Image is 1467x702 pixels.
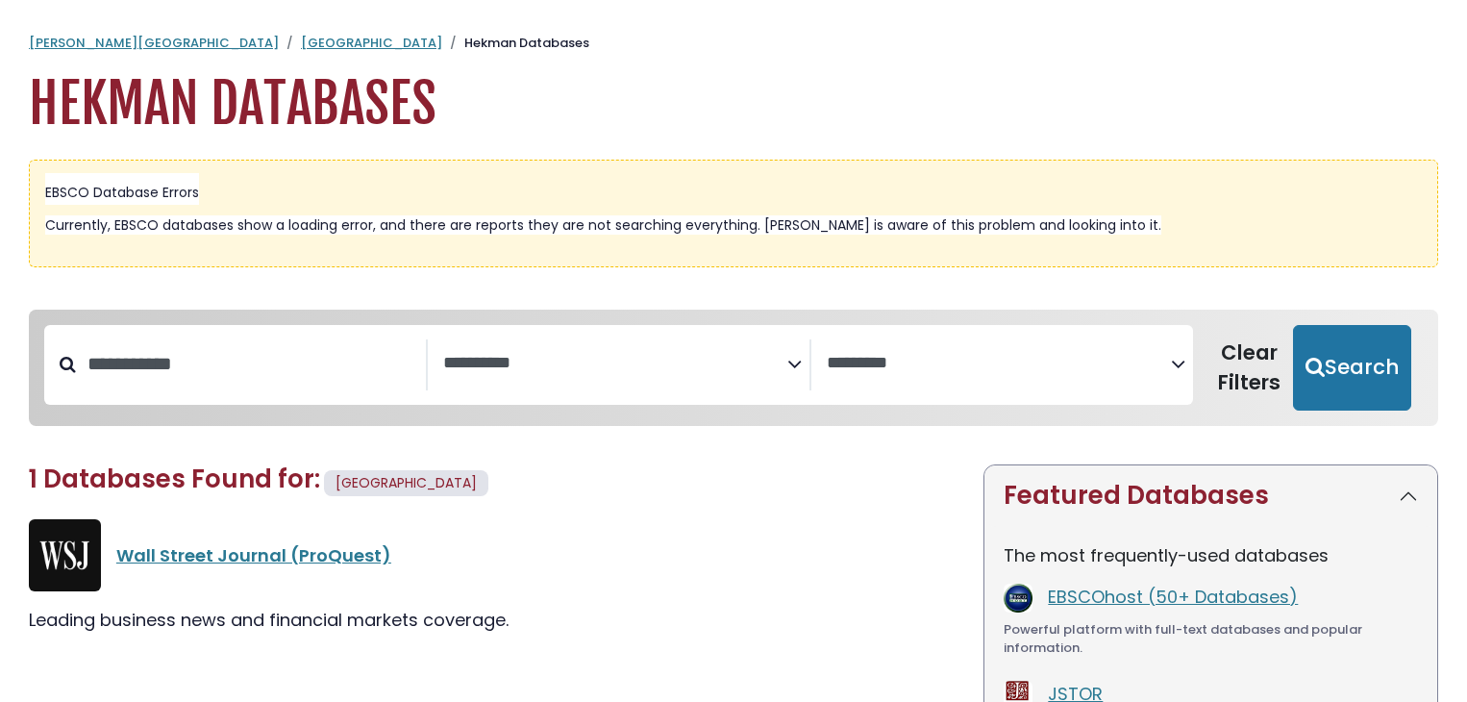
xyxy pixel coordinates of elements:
h1: Hekman Databases [29,72,1438,137]
input: Search database by title or keyword [76,348,426,380]
nav: Search filters [29,310,1438,427]
div: Leading business news and financial markets coverage. [29,607,960,633]
a: [PERSON_NAME][GEOGRAPHIC_DATA] [29,34,279,52]
nav: breadcrumb [29,34,1438,53]
span: Currently, EBSCO databases show a loading error, and there are reports they are not searching eve... [45,215,1161,235]
a: EBSCOhost (50+ Databases) [1048,585,1298,609]
button: Featured Databases [984,465,1437,526]
div: Powerful platform with full-text databases and popular information. [1004,620,1418,658]
button: Submit for Search Results [1293,325,1411,412]
a: Wall Street Journal (ProQuest) [116,543,391,567]
textarea: Search [443,354,787,374]
textarea: Search [827,354,1171,374]
span: EBSCO Database Errors [45,183,199,202]
a: [GEOGRAPHIC_DATA] [301,34,442,52]
p: The most frequently-used databases [1004,542,1418,568]
button: Clear Filters [1205,325,1293,412]
span: 1 Databases Found for: [29,462,320,496]
li: Hekman Databases [442,34,589,53]
span: [GEOGRAPHIC_DATA] [336,473,477,492]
